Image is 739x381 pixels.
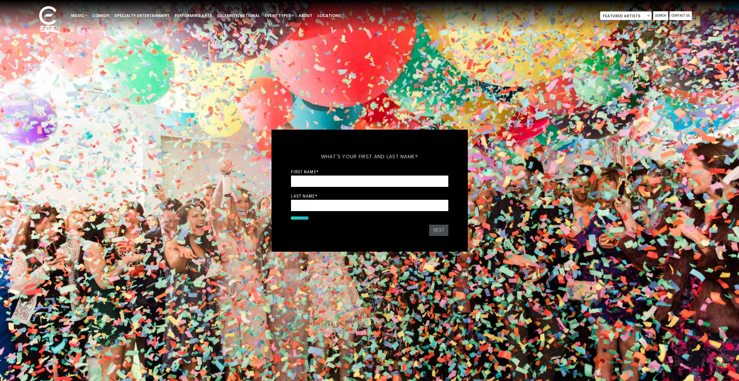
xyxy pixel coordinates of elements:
[291,145,448,168] h5: What's your first and last name?
[315,10,343,21] a: Locations
[215,10,262,21] a: Celebrity/National
[291,169,319,175] label: First Name
[669,11,692,20] a: Contact Us
[90,10,112,21] a: Comedy
[69,10,90,21] a: Music
[291,193,317,199] label: Last Name
[262,10,296,21] a: Event Types
[32,4,64,35] img: ece_new_logo_whitev2-1.png
[296,10,315,21] a: About
[172,10,215,21] a: Performing Arts
[653,11,668,20] a: Search
[600,12,652,20] span: Featured Artists
[600,11,652,20] span: Featured Artists
[112,10,172,21] a: Specialty Entertainment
